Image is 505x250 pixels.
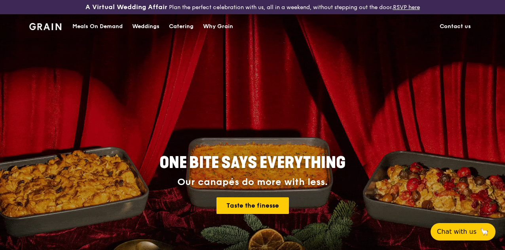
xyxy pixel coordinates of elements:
div: Weddings [132,15,159,38]
button: Chat with us🦙 [431,223,496,240]
h3: A Virtual Wedding Affair [85,3,167,11]
span: Chat with us [437,227,477,237]
a: Taste the finesse [216,197,289,214]
img: Grain [29,23,61,30]
a: Weddings [127,15,164,38]
a: Contact us [435,15,476,38]
div: Meals On Demand [72,15,123,38]
a: GrainGrain [29,14,61,38]
div: Why Grain [203,15,233,38]
div: Catering [169,15,194,38]
a: Catering [164,15,198,38]
div: Plan the perfect celebration with us, all in a weekend, without stepping out the door. [84,3,421,11]
a: Why Grain [198,15,238,38]
span: 🦙 [480,227,489,237]
a: RSVP here [393,4,420,11]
